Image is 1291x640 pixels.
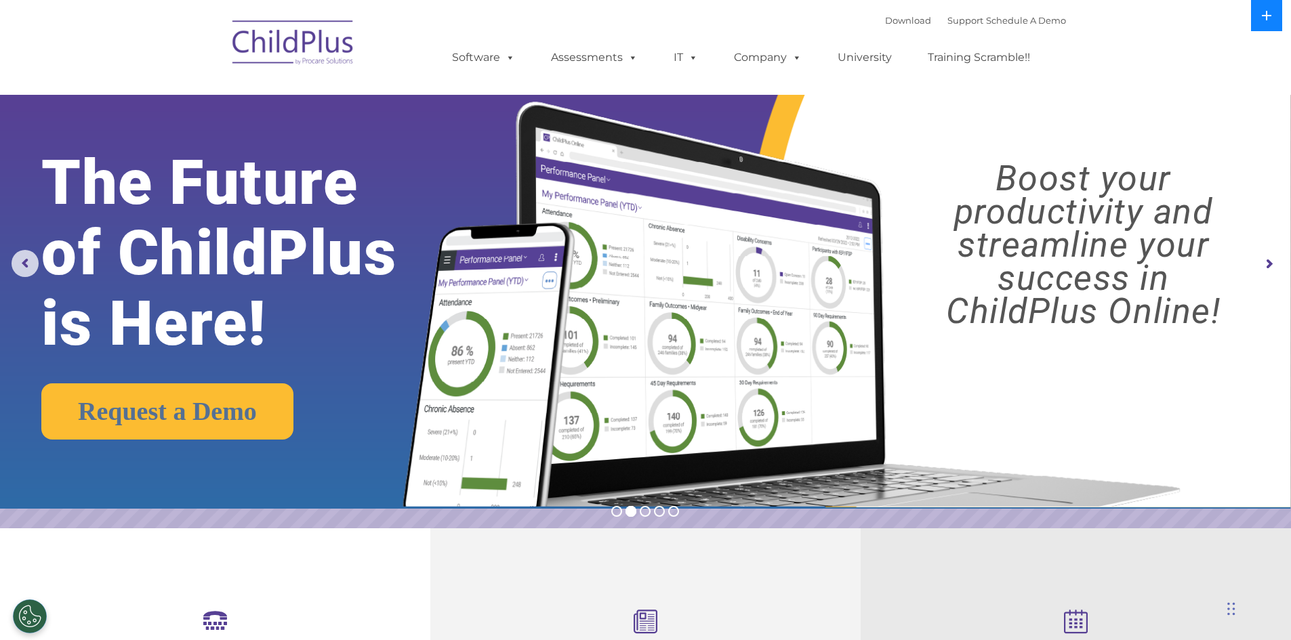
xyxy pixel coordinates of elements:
[438,44,529,71] a: Software
[41,383,293,440] a: Request a Demo
[720,44,815,71] a: Company
[947,15,983,26] a: Support
[188,145,246,155] span: Phone number
[13,599,47,633] button: Cookies Settings
[914,44,1044,71] a: Training Scramble!!
[660,44,712,71] a: IT
[824,44,905,71] a: University
[537,44,651,71] a: Assessments
[1227,589,1235,629] div: Drag
[885,15,931,26] a: Download
[226,11,361,79] img: ChildPlus by Procare Solutions
[885,15,1066,26] font: |
[986,15,1066,26] a: Schedule A Demo
[1069,494,1291,640] iframe: Chat Widget
[41,148,453,359] rs-layer: The Future of ChildPlus is Here!
[188,89,230,100] span: Last name
[892,162,1275,328] rs-layer: Boost your productivity and streamline your success in ChildPlus Online!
